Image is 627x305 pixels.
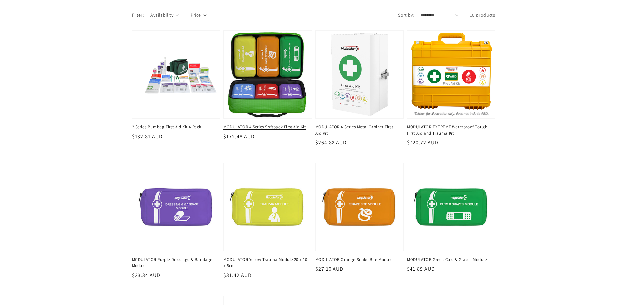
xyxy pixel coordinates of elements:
a: MODULATOR 4 Series Metal Cabinet First Aid Kit [315,124,400,136]
a: MODULATOR EXTREME Waterproof Tough First Aid and Trauma Kit [407,124,491,136]
a: MODULATOR Purple Dressings & Bandage Module [132,257,216,269]
summary: Price [191,12,207,18]
span: Price [191,12,201,18]
summary: Availability [150,12,179,18]
a: 2 Series Bumbag First Aid Kit 4 Pack [132,124,216,130]
a: MODULATOR Yellow Trauma Module 20 x 10 x 6cm [223,257,308,269]
a: MODULATOR 4 Series Softpack First Aid Kit [223,124,308,130]
span: 10 products [470,12,495,18]
label: Sort by: [398,12,414,18]
span: Availability [150,12,173,18]
a: MODULATOR Orange Snake Bite Module [315,257,400,263]
a: MODULATOR Green Cuts & Grazes Module [407,257,491,263]
h2: Filter: [132,12,144,18]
